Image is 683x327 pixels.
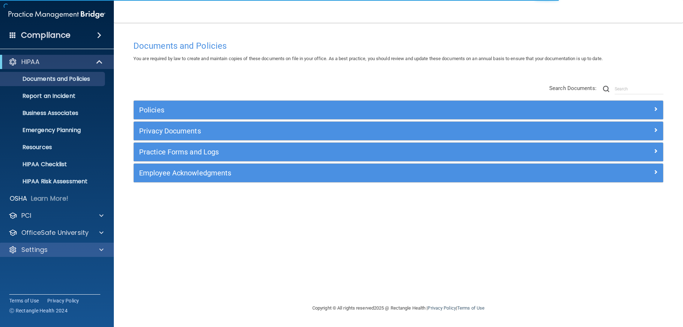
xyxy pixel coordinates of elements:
[21,211,31,220] p: PCI
[5,161,102,168] p: HIPAA Checklist
[139,167,658,179] a: Employee Acknowledgments
[9,7,105,22] img: PMB logo
[21,30,70,40] h4: Compliance
[428,305,456,311] a: Privacy Policy
[9,58,103,66] a: HIPAA
[9,307,68,314] span: Ⓒ Rectangle Health 2024
[9,246,104,254] a: Settings
[5,93,102,100] p: Report an Incident
[9,211,104,220] a: PCI
[5,110,102,117] p: Business Associates
[603,86,609,92] img: ic-search.3b580494.png
[560,276,674,305] iframe: Drift Widget Chat Controller
[5,178,102,185] p: HIPAA Risk Assessment
[21,58,39,66] p: HIPAA
[139,127,525,135] h5: Privacy Documents
[139,146,658,158] a: Practice Forms and Logs
[139,148,525,156] h5: Practice Forms and Logs
[31,194,69,203] p: Learn More!
[139,104,658,116] a: Policies
[9,228,104,237] a: OfficeSafe University
[139,169,525,177] h5: Employee Acknowledgments
[5,144,102,151] p: Resources
[549,85,597,91] span: Search Documents:
[5,75,102,83] p: Documents and Policies
[21,228,89,237] p: OfficeSafe University
[139,106,525,114] h5: Policies
[133,41,663,51] h4: Documents and Policies
[10,194,27,203] p: OSHA
[47,297,79,304] a: Privacy Policy
[457,305,485,311] a: Terms of Use
[139,125,658,137] a: Privacy Documents
[615,84,663,94] input: Search
[21,246,48,254] p: Settings
[9,297,39,304] a: Terms of Use
[5,127,102,134] p: Emergency Planning
[133,56,603,61] span: You are required by law to create and maintain copies of these documents on file in your office. ...
[269,297,528,320] div: Copyright © All rights reserved 2025 @ Rectangle Health | |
